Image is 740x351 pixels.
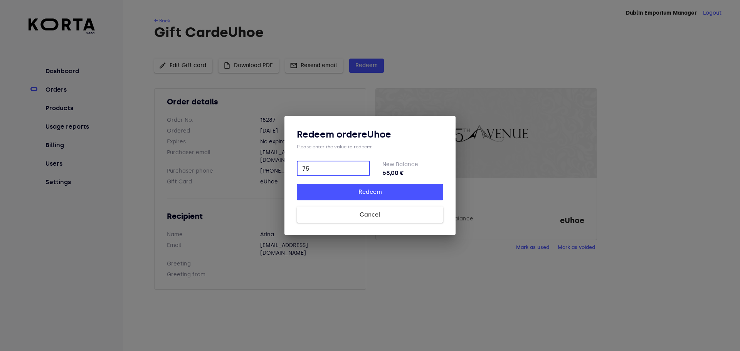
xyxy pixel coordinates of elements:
button: Redeem [297,184,443,200]
label: New Balance [382,161,418,168]
span: Cancel [309,210,431,220]
div: Please enter the value to redeem: [297,144,443,150]
h3: Redeem order eUhoe [297,128,443,141]
strong: 68,00 € [382,168,443,178]
button: Cancel [297,207,443,223]
span: Redeem [309,187,431,197]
